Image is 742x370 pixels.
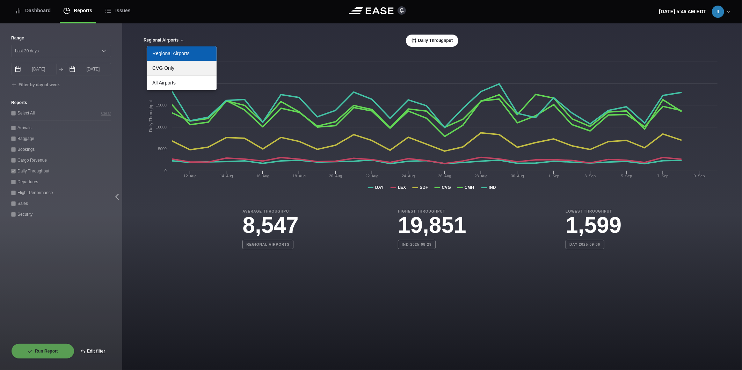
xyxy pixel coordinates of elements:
[183,174,196,178] tspan: 12. Aug
[156,103,167,107] text: 15000
[585,174,596,178] tspan: 3. Sep
[256,174,269,178] tspan: 16. Aug
[438,174,451,178] tspan: 26. Aug
[329,174,342,178] tspan: 20. Aug
[242,209,298,214] b: Average Throughput
[220,174,233,178] tspan: 14. Aug
[548,174,559,178] tspan: 1. Sep
[694,174,705,178] tspan: 9. Sep
[365,174,378,178] tspan: 22. Aug
[375,185,384,190] tspan: DAY
[566,214,621,236] h3: 1,599
[11,99,111,106] label: Reports
[242,214,298,236] h3: 8,547
[566,209,621,214] b: Lowest Throughput
[659,8,706,15] p: [DATE] 5:46 AM EDT
[66,63,111,75] input: mm/dd/yyyy
[465,185,474,190] tspan: CMH
[11,82,60,88] button: Filter by day of week
[420,185,428,190] tspan: SDF
[398,240,436,249] b: IND-2025-08-29
[657,174,669,178] tspan: 7. Sep
[11,35,111,41] label: Range
[402,174,415,178] tspan: 24. Aug
[474,174,487,178] tspan: 28. Aug
[156,125,167,129] text: 10000
[242,240,293,249] b: Regional Airports
[293,174,306,178] tspan: 18. Aug
[143,38,185,43] button: Regional Airports
[147,46,217,61] a: Regional Airports
[147,61,217,75] a: CVG Only
[511,174,524,178] tspan: 30. Aug
[398,209,466,214] b: Highest Throughput
[398,185,406,190] tspan: LEX
[158,147,167,151] text: 5000
[489,185,496,190] tspan: IND
[101,110,111,117] button: Clear
[147,76,217,90] a: All Airports
[165,169,167,173] text: 0
[712,6,724,18] img: 53f407fb3ff95c172032ba983d01de88
[148,100,153,132] tspan: Daily Throughput
[74,343,111,359] button: Edit filter
[398,214,466,236] h3: 19,851
[621,174,632,178] tspan: 5. Sep
[406,35,458,47] button: Daily Throughput
[442,185,451,190] tspan: CVG
[566,240,604,249] b: DAY-2025-09-06
[11,63,57,75] input: mm/dd/yyyy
